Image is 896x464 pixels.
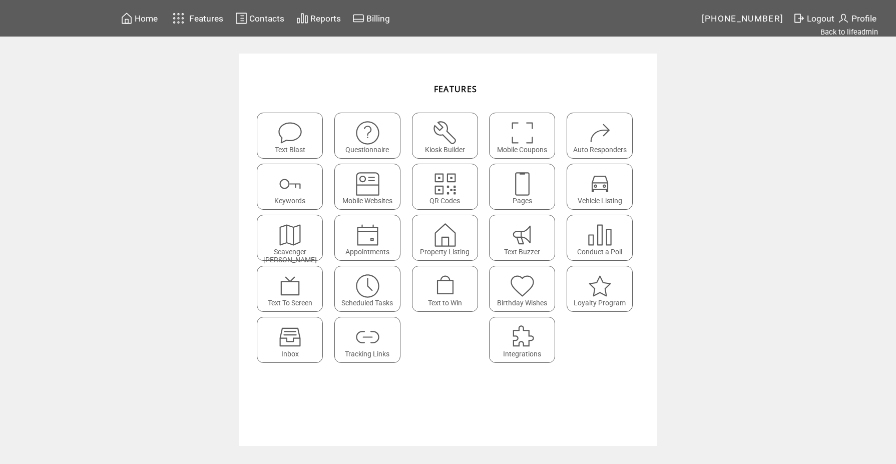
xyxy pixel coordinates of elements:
img: chart.svg [296,12,308,25]
img: contacts.svg [235,12,247,25]
span: Scheduled Tasks [341,299,393,307]
img: auto-responders.svg [587,120,613,146]
a: Tracking Links [334,317,407,363]
a: Questionnaire [334,113,407,159]
a: QR Codes [412,164,485,210]
img: loyalty-program.svg [587,273,613,299]
img: text-to-win.svg [432,273,459,299]
img: profile.svg [837,12,849,25]
img: landing-pages.svg [509,171,536,197]
a: Text Blast [257,113,329,159]
a: Property Listing [412,215,485,261]
img: scheduled-tasks.svg [354,273,381,299]
a: Mobile Coupons [489,113,562,159]
span: Integrations [503,350,541,358]
span: Text Blast [275,146,305,154]
a: Back to lifeadmin [820,28,878,37]
a: Logout [791,11,836,26]
span: Loyalty Program [574,299,626,307]
img: mobile-websites.svg [354,171,381,197]
span: Contacts [249,14,284,24]
span: Mobile Websites [342,197,392,205]
span: Scavenger [PERSON_NAME] [263,248,317,264]
a: Billing [351,11,391,26]
span: Home [135,14,158,24]
img: links.svg [354,324,381,350]
img: features.svg [170,10,187,27]
a: Inbox [257,317,329,363]
a: Integrations [489,317,562,363]
span: Property Listing [420,248,470,256]
a: Keywords [257,164,329,210]
span: Appointments [345,248,389,256]
span: Tracking Links [345,350,389,358]
a: Vehicle Listing [567,164,639,210]
img: text-to-screen.svg [277,273,303,299]
a: Text to Win [412,266,485,312]
img: property-listing.svg [432,222,459,248]
span: Billing [366,14,390,24]
a: Scavenger [PERSON_NAME] [257,215,329,261]
img: scavenger.svg [277,222,303,248]
span: Questionnaire [345,146,389,154]
span: Profile [851,14,876,24]
img: questionnaire.svg [354,120,381,146]
span: Logout [807,14,834,24]
span: FEATURES [434,84,478,95]
img: exit.svg [793,12,805,25]
span: Vehicle Listing [578,197,622,205]
img: text-blast.svg [277,120,303,146]
a: Home [119,11,159,26]
a: Contacts [234,11,286,26]
span: Inbox [281,350,299,358]
a: Features [168,9,225,28]
span: Birthday Wishes [497,299,547,307]
img: appointments.svg [354,222,381,248]
img: keywords.svg [277,171,303,197]
span: Features [189,14,223,24]
span: Kiosk Builder [425,146,465,154]
a: Auto Responders [567,113,639,159]
span: [PHONE_NUMBER] [702,14,784,24]
img: vehicle-listing.svg [587,171,613,197]
img: coupons.svg [509,120,536,146]
a: Loyalty Program [567,266,639,312]
span: Auto Responders [573,146,627,154]
span: Pages [513,197,532,205]
span: Reports [310,14,341,24]
span: Text To Screen [268,299,312,307]
img: home.svg [121,12,133,25]
span: Text to Win [428,299,462,307]
a: Pages [489,164,562,210]
a: Kiosk Builder [412,113,485,159]
a: Birthday Wishes [489,266,562,312]
img: Inbox.svg [277,324,303,350]
img: text-buzzer.svg [509,222,536,248]
a: Mobile Websites [334,164,407,210]
span: Conduct a Poll [577,248,622,256]
a: Text To Screen [257,266,329,312]
a: Reports [295,11,342,26]
span: Mobile Coupons [497,146,547,154]
img: qr.svg [432,171,459,197]
img: poll.svg [587,222,613,248]
a: Text Buzzer [489,215,562,261]
img: birthday-wishes.svg [509,273,536,299]
img: integrations.svg [509,324,536,350]
a: Profile [836,11,878,26]
a: Conduct a Poll [567,215,639,261]
span: Text Buzzer [504,248,540,256]
img: creidtcard.svg [352,12,364,25]
a: Scheduled Tasks [334,266,407,312]
span: QR Codes [429,197,460,205]
a: Appointments [334,215,407,261]
img: tool%201.svg [432,120,459,146]
span: Keywords [274,197,305,205]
